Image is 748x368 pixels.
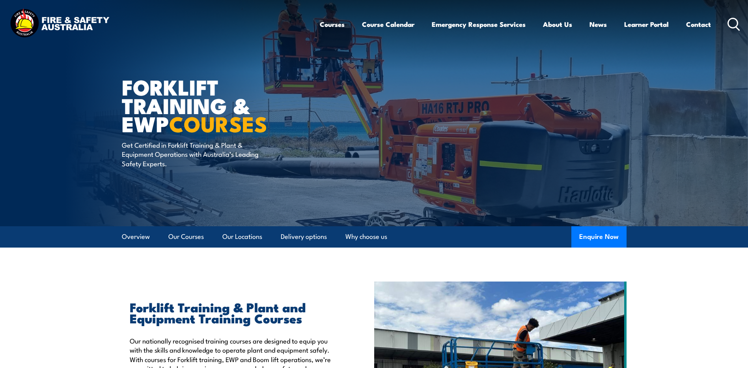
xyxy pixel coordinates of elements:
[320,14,345,35] a: Courses
[168,226,204,247] a: Our Courses
[281,226,327,247] a: Delivery options
[122,226,150,247] a: Overview
[222,226,262,247] a: Our Locations
[130,301,338,323] h2: Forklift Training & Plant and Equipment Training Courses
[432,14,526,35] a: Emergency Response Services
[345,226,387,247] a: Why choose us
[543,14,572,35] a: About Us
[122,77,317,133] h1: Forklift Training & EWP
[686,14,711,35] a: Contact
[624,14,669,35] a: Learner Portal
[169,107,267,139] strong: COURSES
[589,14,607,35] a: News
[362,14,414,35] a: Course Calendar
[122,140,266,168] p: Get Certified in Forklift Training & Plant & Equipment Operations with Australia’s Leading Safety...
[571,226,627,248] button: Enquire Now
